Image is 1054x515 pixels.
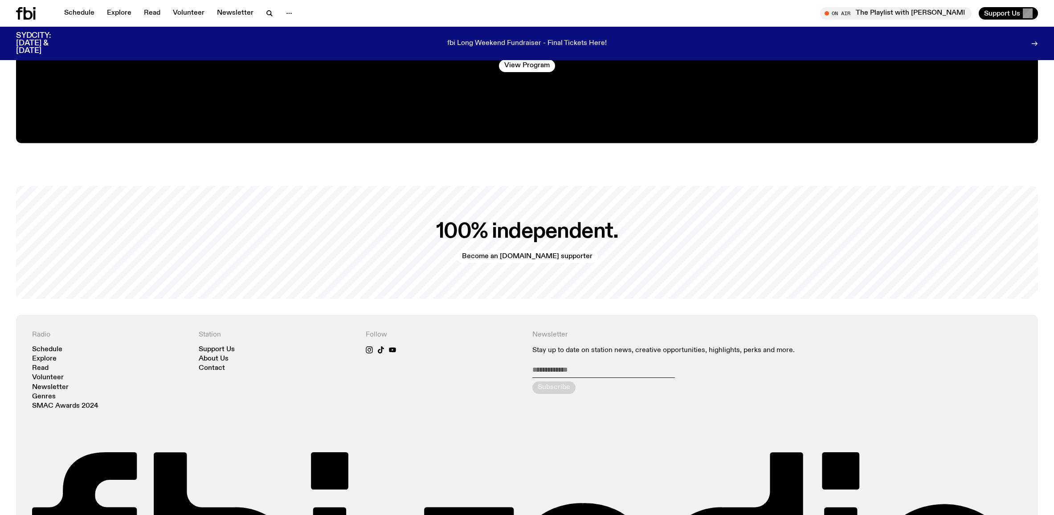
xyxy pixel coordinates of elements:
h4: Newsletter [532,331,855,339]
p: Stay up to date on station news, creative opportunities, highlights, perks and more. [532,346,855,355]
button: Subscribe [532,381,576,394]
a: Read [139,7,166,20]
a: Read [32,365,49,372]
a: Become an [DOMAIN_NAME] supporter [457,251,598,263]
a: Newsletter [212,7,259,20]
button: On AirThe Playlist with [PERSON_NAME] and Raf [820,7,972,20]
a: Volunteer [32,374,64,381]
a: Contact [199,365,225,372]
a: Schedule [32,346,62,353]
a: Explore [102,7,137,20]
button: Support Us [979,7,1038,20]
h3: SYDCITY: [DATE] & [DATE] [16,32,73,55]
a: Volunteer [167,7,210,20]
h4: Radio [32,331,188,339]
a: Support Us [199,346,235,353]
h4: Station [199,331,355,339]
h4: Follow [366,331,522,339]
a: Genres [32,393,56,400]
a: Newsletter [32,384,69,391]
h2: 100% independent. [436,222,618,242]
a: SMAC Awards 2024 [32,403,98,410]
span: Support Us [984,9,1020,17]
a: About Us [199,356,229,362]
a: Explore [32,356,57,362]
a: View Program [499,60,555,72]
a: Schedule [59,7,100,20]
p: fbi Long Weekend Fundraiser - Final Tickets Here! [447,40,607,48]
